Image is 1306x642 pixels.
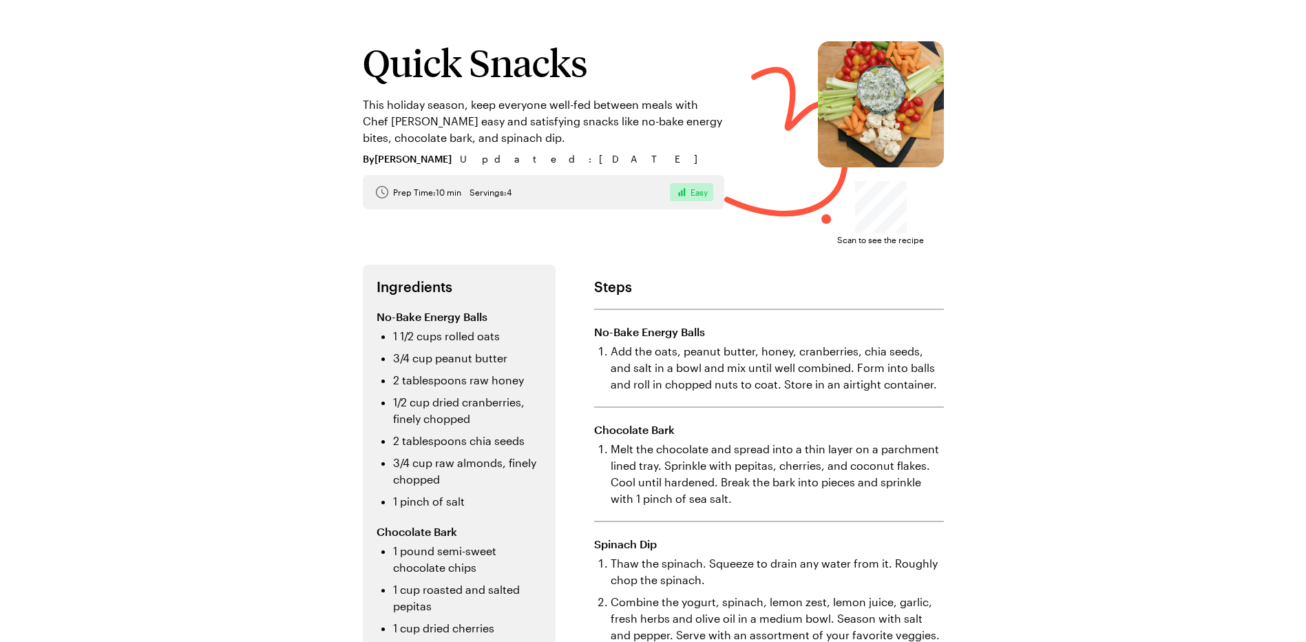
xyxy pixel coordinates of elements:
p: This holiday season, keep everyone well-fed between meals with Chef [PERSON_NAME] easy and satisf... [363,96,724,146]
li: Add the oats, peanut butter, honey, cranberries, chia seeds, and salt in a bowl and mix until wel... [611,343,944,393]
img: Quick Snacks [818,41,944,167]
li: 1 cup roasted and salted pepitas [393,581,542,614]
span: Prep Time: 10 min [393,187,461,198]
li: 1 pinch of salt [393,493,542,510]
h1: Quick Snacks [363,41,724,83]
h3: Spinach Dip [594,536,944,552]
li: Thaw the spinach. Squeeze to drain any water from it. Roughly chop the spinach. [611,555,944,588]
li: 1 1/2 cups rolled oats [393,328,542,344]
li: 2 tablespoons raw honey [393,372,542,389]
span: By [PERSON_NAME] [363,152,452,167]
li: 1 pound semi-sweet chocolate chips [393,543,542,576]
span: Servings: 4 [470,187,512,198]
span: Easy [691,187,708,198]
li: 2 tablespoons chia seeds [393,433,542,449]
h3: No-Bake Energy Balls [377,309,542,325]
li: 1/2 cup dried cranberries, finely chopped [393,394,542,427]
li: Melt the chocolate and spread into a thin layer on a parchment lined tray. Sprinkle with pepitas,... [611,441,944,507]
h2: Ingredients [377,278,542,295]
h3: Chocolate Bark [377,524,542,540]
li: 1 cup dried cherries [393,620,542,636]
li: 3/4 cup peanut butter [393,350,542,366]
span: Updated : [DATE] [460,152,711,167]
h3: No-Bake Energy Balls [594,324,944,340]
span: Scan to see the recipe [837,233,924,247]
h3: Chocolate Bark [594,422,944,438]
li: 3/4 cup raw almonds, finely chopped [393,455,542,488]
h2: Steps [594,278,944,295]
